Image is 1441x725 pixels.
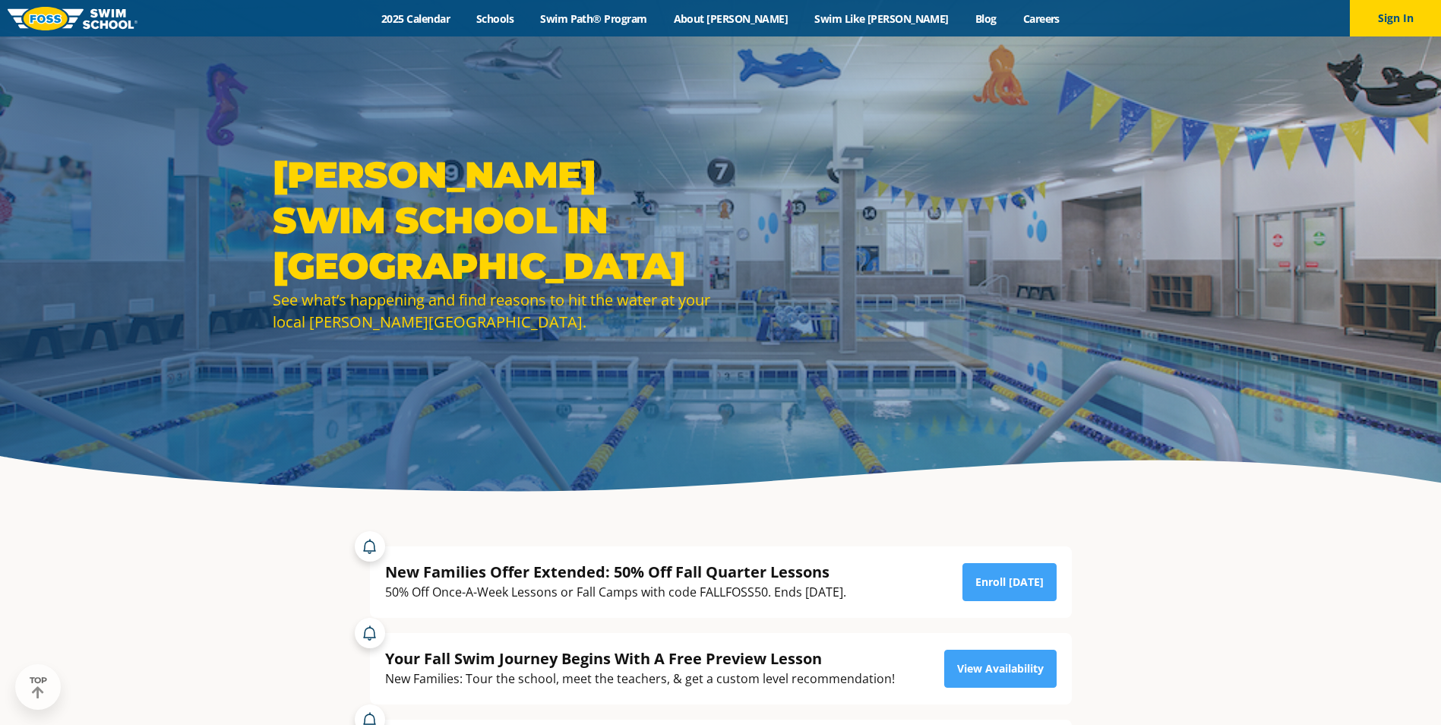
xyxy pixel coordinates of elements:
[368,11,463,26] a: 2025 Calendar
[8,7,137,30] img: FOSS Swim School Logo
[273,289,713,333] div: See what’s happening and find reasons to hit the water at your local [PERSON_NAME][GEOGRAPHIC_DATA].
[527,11,660,26] a: Swim Path® Program
[944,650,1057,688] a: View Availability
[962,563,1057,601] a: Enroll [DATE]
[1010,11,1073,26] a: Careers
[463,11,527,26] a: Schools
[385,562,846,582] div: New Families Offer Extended: 50% Off Fall Quarter Lessons
[385,582,846,603] div: 50% Off Once-A-Week Lessons or Fall Camps with code FALLFOSS50. Ends [DATE].
[385,648,895,669] div: Your Fall Swim Journey Begins With A Free Preview Lesson
[660,11,801,26] a: About [PERSON_NAME]
[385,669,895,689] div: New Families: Tour the school, meet the teachers, & get a custom level recommendation!
[962,11,1010,26] a: Blog
[30,676,47,699] div: TOP
[801,11,962,26] a: Swim Like [PERSON_NAME]
[273,152,713,289] h1: [PERSON_NAME] Swim School in [GEOGRAPHIC_DATA]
